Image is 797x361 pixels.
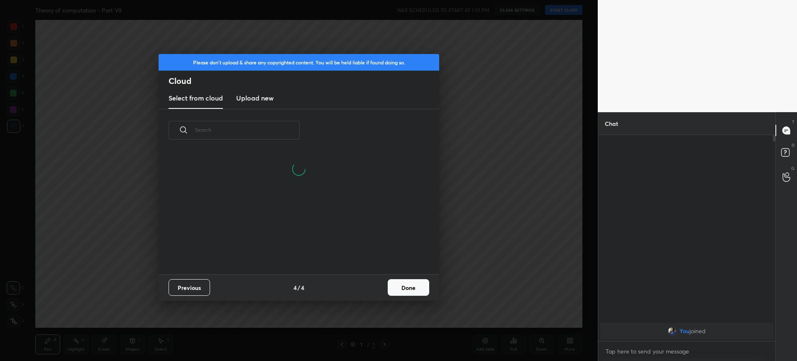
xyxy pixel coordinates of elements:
[680,328,689,334] span: You
[298,283,300,292] h4: /
[293,283,297,292] h4: 4
[236,93,274,103] h3: Upload new
[159,54,439,71] div: Please don't upload & share any copyrighted content. You will be held liable if found doing so.
[689,328,706,334] span: joined
[388,279,429,296] button: Done
[195,112,300,147] input: Search
[668,327,676,335] img: 687005c0829143fea9909265324df1f4.png
[169,76,439,86] h2: Cloud
[791,165,795,172] p: G
[792,119,795,125] p: T
[169,93,223,103] h3: Select from cloud
[301,283,304,292] h4: 4
[169,279,210,296] button: Previous
[792,142,795,148] p: D
[598,321,775,341] div: grid
[598,113,625,135] p: Chat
